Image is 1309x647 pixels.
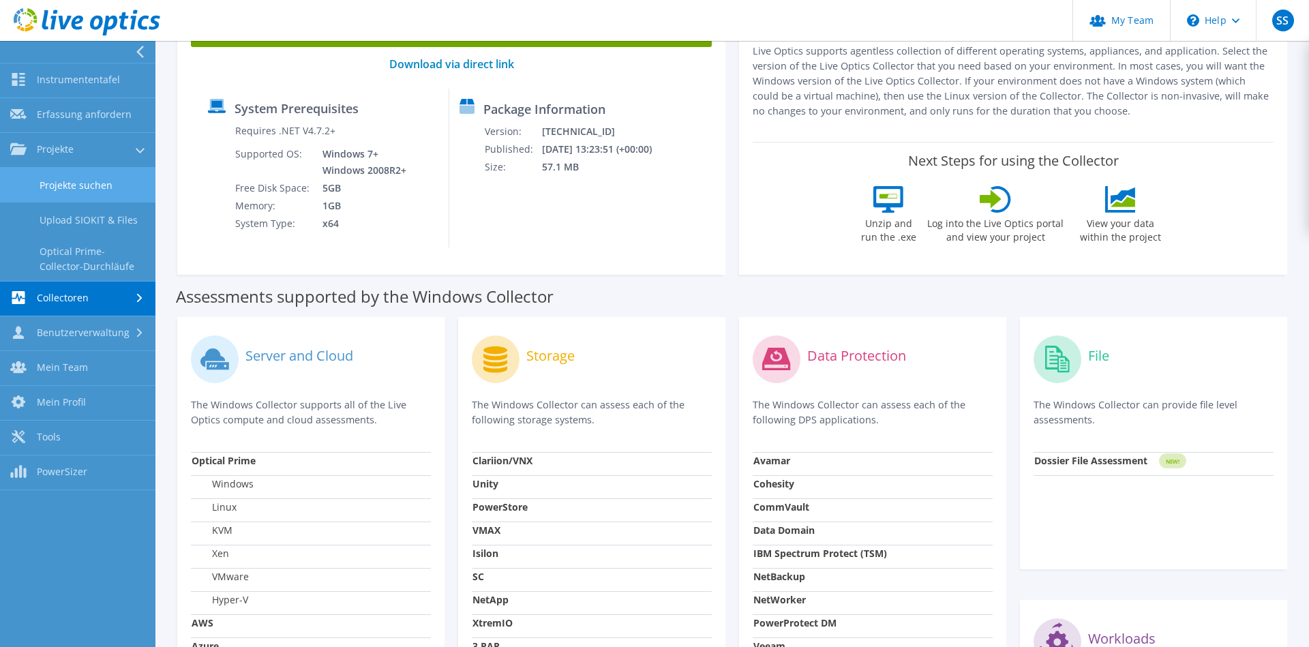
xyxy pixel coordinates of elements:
[192,477,254,491] label: Windows
[1187,14,1199,27] svg: \n
[235,102,359,115] label: System Prerequisites
[541,140,669,158] td: [DATE] 13:23:51 (+00:00)
[753,616,837,629] strong: PowerProtect DM
[192,524,232,537] label: KVM
[176,290,554,303] label: Assessments supported by the Windows Collector
[753,397,993,427] p: The Windows Collector can assess each of the following DPS applications.
[235,124,335,138] label: Requires .NET V4.7.2+
[753,570,805,583] strong: NetBackup
[472,524,500,537] strong: VMAX
[1034,397,1274,427] p: The Windows Collector can provide file level assessments.
[483,102,605,116] label: Package Information
[908,153,1119,169] label: Next Steps for using the Collector
[472,570,484,583] strong: SC
[1166,457,1179,465] tspan: NEW!
[927,213,1064,244] label: Log into the Live Optics portal and view your project
[472,477,498,490] strong: Unity
[753,500,809,513] strong: CommVault
[753,593,806,606] strong: NetWorker
[1088,349,1109,363] label: File
[1034,454,1147,467] strong: Dossier File Assessment
[484,158,541,176] td: Size:
[472,454,532,467] strong: Clariion/VNX
[472,397,712,427] p: The Windows Collector can assess each of the following storage systems.
[541,123,669,140] td: [TECHNICAL_ID]
[541,158,669,176] td: 57.1 MB
[312,179,409,197] td: 5GB
[472,547,498,560] strong: Isilon
[312,215,409,232] td: x64
[192,500,237,514] label: Linux
[807,349,906,363] label: Data Protection
[235,145,312,179] td: Supported OS:
[192,593,248,607] label: Hyper-V
[192,570,249,584] label: VMware
[389,57,514,72] a: Download via direct link
[753,44,1274,119] p: Live Optics supports agentless collection of different operating systems, appliances, and applica...
[235,215,312,232] td: System Type:
[753,477,794,490] strong: Cohesity
[192,454,256,467] strong: Optical Prime
[753,547,887,560] strong: IBM Spectrum Protect (TSM)
[472,616,513,629] strong: XtremIO
[191,397,431,427] p: The Windows Collector supports all of the Live Optics compute and cloud assessments.
[245,349,353,363] label: Server and Cloud
[1071,213,1169,244] label: View your data within the project
[312,145,409,179] td: Windows 7+ Windows 2008R2+
[235,179,312,197] td: Free Disk Space:
[484,123,541,140] td: Version:
[753,454,790,467] strong: Avamar
[526,349,575,363] label: Storage
[753,524,815,537] strong: Data Domain
[312,197,409,215] td: 1GB
[192,616,213,629] strong: AWS
[1272,10,1294,31] span: SS
[235,197,312,215] td: Memory:
[472,593,509,606] strong: NetApp
[484,140,541,158] td: Published:
[192,547,229,560] label: Xen
[1088,632,1156,646] label: Workloads
[857,213,920,244] label: Unzip and run the .exe
[472,500,528,513] strong: PowerStore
